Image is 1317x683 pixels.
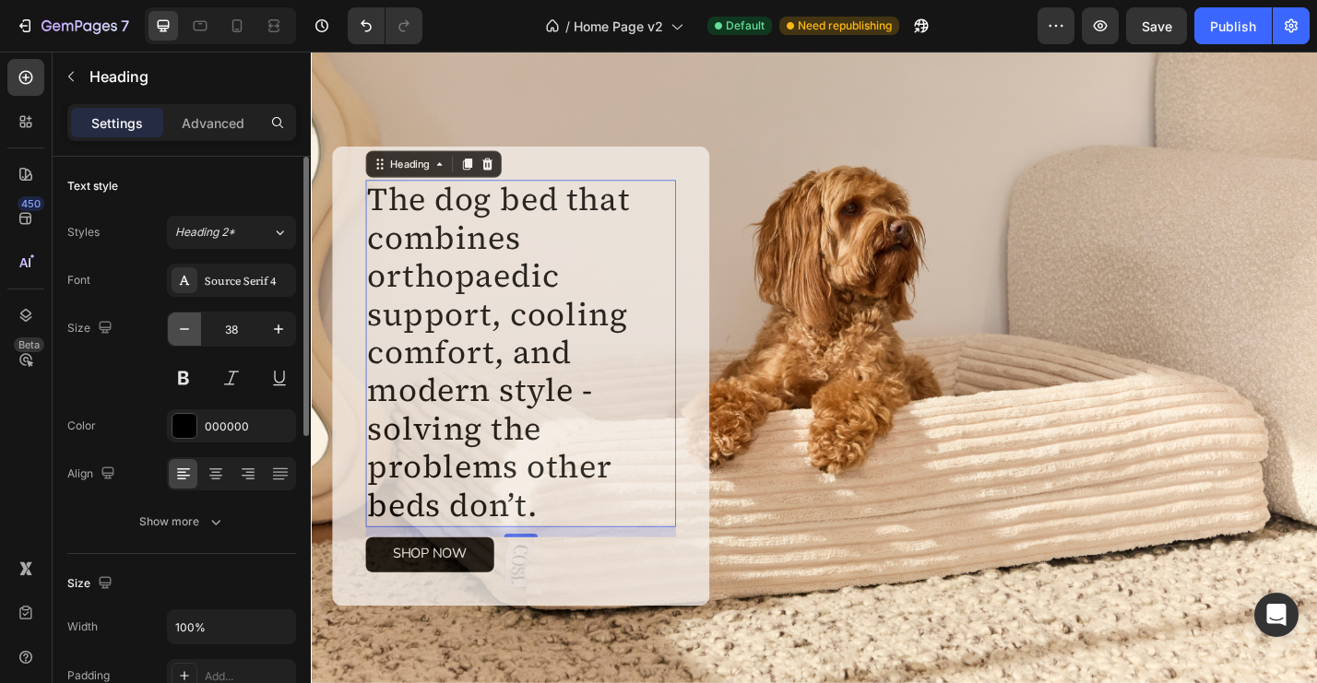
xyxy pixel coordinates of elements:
div: 000000 [205,418,291,435]
div: 450 [18,196,44,211]
div: Font [67,272,90,289]
div: Size [67,316,116,341]
iframe: Design area [311,52,1317,683]
span: Home Page v2 [574,17,663,36]
span: Default [726,18,765,34]
div: Color [67,418,96,434]
div: Open Intercom Messenger [1254,593,1299,637]
span: / [565,17,570,36]
p: Settings [91,113,143,133]
button: Save [1126,7,1187,44]
span: Need republishing [798,18,892,34]
button: Heading 2* [167,216,296,249]
div: Beta [14,337,44,352]
span: Save [1142,18,1172,34]
div: Publish [1210,17,1256,36]
div: Styles [67,224,100,241]
button: 7 [7,7,137,44]
div: Text style [67,178,118,194]
button: Show more [67,505,296,538]
button: Publish [1194,7,1272,44]
div: Size [67,571,116,596]
div: Undo/Redo [348,7,422,44]
p: 7 [121,15,129,37]
div: Show more [139,512,225,531]
div: Source Serif 4 [205,273,291,289]
div: Align [67,462,119,487]
p: Advanced [182,113,244,133]
span: Heading 2* [175,224,235,241]
p: Heading [89,65,289,88]
div: Width [67,618,98,635]
input: Auto [168,610,295,643]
